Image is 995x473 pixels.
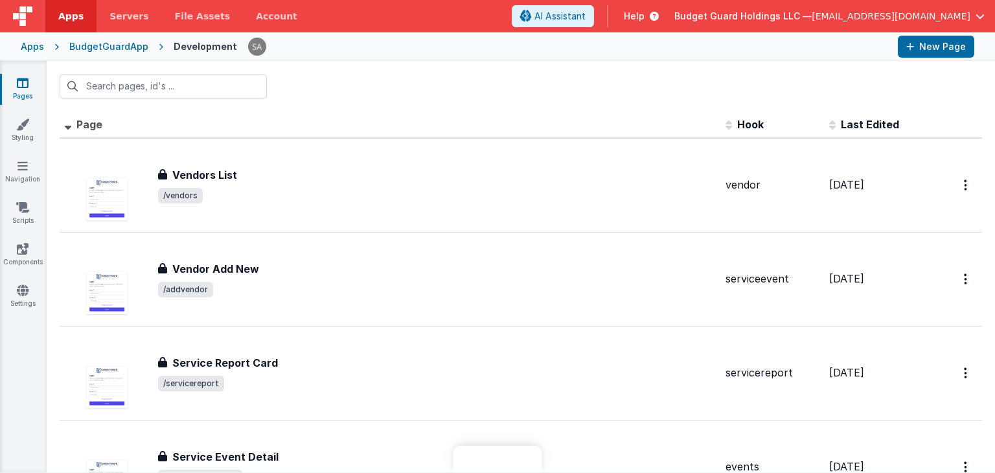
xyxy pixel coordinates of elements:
[956,172,977,198] button: Options
[829,178,864,191] span: [DATE]
[172,167,237,183] h3: Vendors List
[158,376,224,391] span: /servicereport
[109,10,148,23] span: Servers
[674,10,812,23] span: Budget Guard Holdings LLC —
[726,365,819,380] div: servicereport
[624,10,645,23] span: Help
[841,118,899,131] span: Last Edited
[829,366,864,379] span: [DATE]
[58,10,84,23] span: Apps
[534,10,586,23] span: AI Assistant
[956,360,977,386] button: Options
[453,446,542,473] iframe: Marker.io feedback button
[737,118,764,131] span: Hook
[248,38,266,56] img: 79293985458095ca2ac202dc7eb50dda
[829,272,864,285] span: [DATE]
[21,40,44,53] div: Apps
[172,261,259,277] h3: Vendor Add New
[69,40,148,53] div: BudgetGuardApp
[898,36,974,58] button: New Page
[60,74,267,98] input: Search pages, id's ...
[512,5,594,27] button: AI Assistant
[674,10,985,23] button: Budget Guard Holdings LLC — [EMAIL_ADDRESS][DOMAIN_NAME]
[158,188,203,203] span: /vendors
[172,355,278,371] h3: Service Report Card
[158,282,213,297] span: /addvendor
[829,460,864,473] span: [DATE]
[172,449,279,465] h3: Service Event Detail
[956,266,977,292] button: Options
[726,178,819,192] div: vendor
[812,10,970,23] span: [EMAIL_ADDRESS][DOMAIN_NAME]
[76,118,102,131] span: Page
[175,10,231,23] span: File Assets
[726,271,819,286] div: serviceevent
[174,40,237,53] div: Development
